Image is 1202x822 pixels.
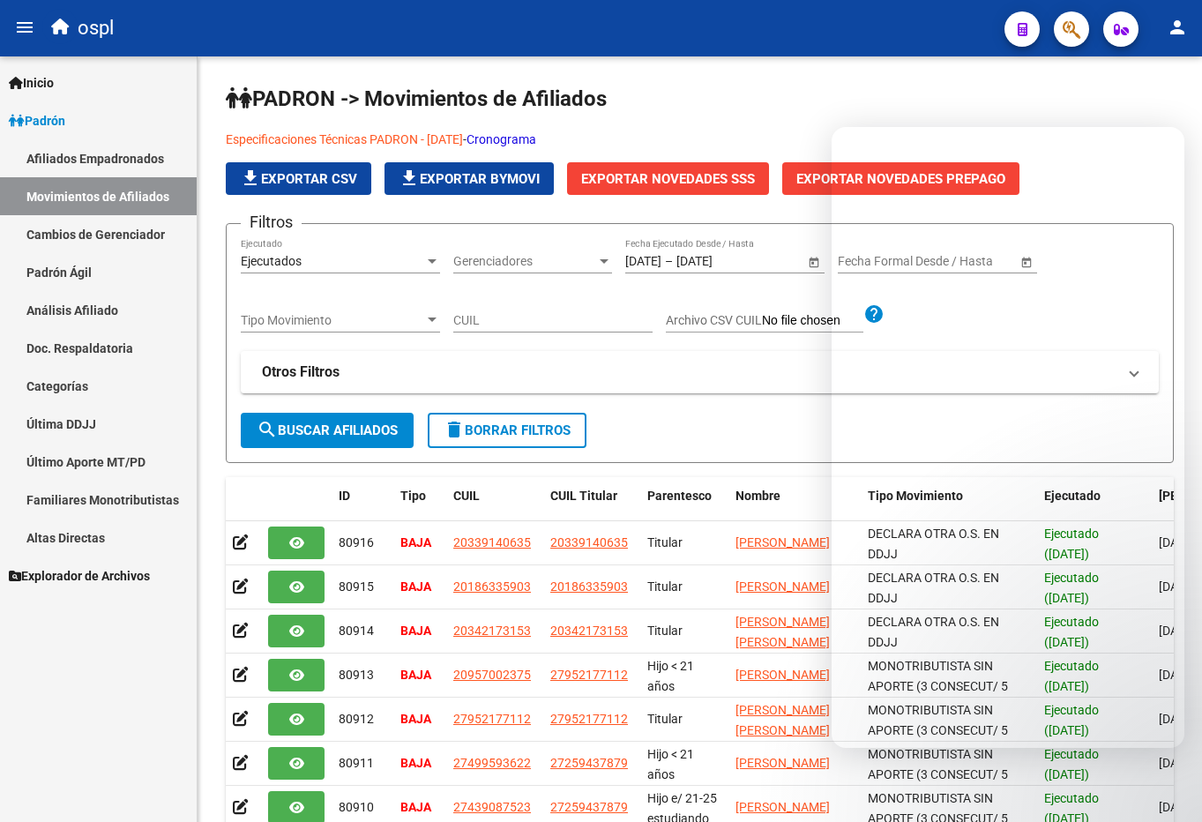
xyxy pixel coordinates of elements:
[453,254,596,269] span: Gerenciadores
[241,254,302,268] span: Ejecutados
[446,477,543,535] datatable-header-cell: CUIL
[428,413,586,448] button: Borrar Filtros
[453,579,531,594] span: 20186335903
[226,130,1174,149] p: -
[339,489,350,503] span: ID
[399,168,420,189] mat-icon: file_download
[400,668,431,682] strong: BAJA
[550,668,628,682] span: 27952177112
[796,171,1005,187] span: Exportar Novedades Prepago
[339,535,374,549] span: 80916
[735,489,780,503] span: Nombre
[804,252,823,271] button: Open calendar
[257,422,398,438] span: Buscar Afiliados
[339,624,374,638] span: 80914
[543,477,640,535] datatable-header-cell: CUIL Titular
[735,579,830,594] span: [PERSON_NAME]
[339,800,374,814] span: 80910
[339,756,374,770] span: 80911
[647,712,683,726] span: Titular
[444,422,571,438] span: Borrar Filtros
[399,171,540,187] span: Exportar Bymovi
[728,477,861,535] datatable-header-cell: Nombre
[453,535,531,549] span: 20339140635
[676,254,763,269] input: Fecha fin
[14,17,35,38] mat-icon: menu
[262,362,340,382] strong: Otros Filtros
[550,712,628,726] span: 27952177112
[1142,762,1184,804] iframe: Intercom live chat
[400,535,431,549] strong: BAJA
[453,489,480,503] span: CUIL
[257,419,278,440] mat-icon: search
[240,168,261,189] mat-icon: file_download
[647,489,712,503] span: Parentesco
[581,171,755,187] span: Exportar Novedades SSS
[78,9,114,48] span: ospl
[241,210,302,235] h3: Filtros
[832,127,1184,748] iframe: Intercom live chat
[735,535,830,549] span: [PERSON_NAME]
[400,579,431,594] strong: BAJA
[453,712,531,726] span: 27952177112
[640,477,728,535] datatable-header-cell: Parentesco
[625,254,661,269] input: Fecha inicio
[9,73,54,93] span: Inicio
[735,756,830,770] span: [PERSON_NAME]
[550,800,628,814] span: 27259437879
[9,566,150,586] span: Explorador de Archivos
[339,579,374,594] span: 80915
[868,747,1008,802] span: MONOTRIBUTISTA SIN APORTE (3 CONSECUT/ 5 ALTERNAD)
[735,703,830,737] span: [PERSON_NAME] [PERSON_NAME]
[332,477,393,535] datatable-header-cell: ID
[647,624,683,638] span: Titular
[1159,756,1195,770] span: [DATE]
[453,800,531,814] span: 27439087523
[567,162,769,195] button: Exportar Novedades SSS
[400,800,431,814] strong: BAJA
[240,171,357,187] span: Exportar CSV
[735,615,830,649] span: [PERSON_NAME] [PERSON_NAME]
[550,489,617,503] span: CUIL Titular
[550,579,628,594] span: 20186335903
[467,132,536,146] a: Cronograma
[400,489,426,503] span: Tipo
[384,162,554,195] button: Exportar Bymovi
[782,162,1019,195] button: Exportar Novedades Prepago
[647,747,694,781] span: Hijo < 21 años
[453,624,531,638] span: 20342173153
[226,86,607,111] span: PADRON -> Movimientos de Afiliados
[735,800,830,814] span: [PERSON_NAME]
[1159,800,1195,814] span: [DATE]
[647,579,683,594] span: Titular
[453,756,531,770] span: 27499593622
[241,313,424,328] span: Tipo Movimiento
[226,162,371,195] button: Exportar CSV
[735,668,830,682] span: [PERSON_NAME]
[1167,17,1188,38] mat-icon: person
[400,712,431,726] strong: BAJA
[550,624,628,638] span: 20342173153
[647,659,694,693] span: Hijo < 21 años
[339,712,374,726] span: 80912
[226,132,463,146] a: Especificaciones Técnicas PADRON - [DATE]
[400,756,431,770] strong: BAJA
[665,254,673,269] span: –
[9,111,65,131] span: Padrón
[666,313,762,327] span: Archivo CSV CUIL
[550,756,628,770] span: 27259437879
[241,351,1159,393] mat-expansion-panel-header: Otros Filtros
[762,313,863,329] input: Archivo CSV CUIL
[400,624,431,638] strong: BAJA
[453,668,531,682] span: 20957002375
[444,419,465,440] mat-icon: delete
[550,535,628,549] span: 20339140635
[647,535,683,549] span: Titular
[241,413,414,448] button: Buscar Afiliados
[339,668,374,682] span: 80913
[393,477,446,535] datatable-header-cell: Tipo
